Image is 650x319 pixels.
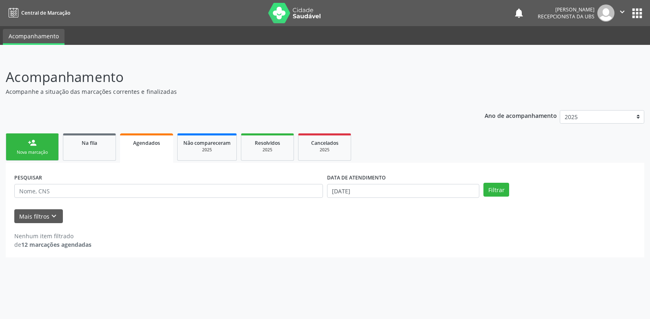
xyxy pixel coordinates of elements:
i: keyboard_arrow_down [49,212,58,221]
button: Filtrar [483,183,509,197]
span: Central de Marcação [21,9,70,16]
button:  [614,4,630,22]
div: person_add [28,138,37,147]
label: DATA DE ATENDIMENTO [327,171,386,184]
input: Nome, CNS [14,184,323,198]
div: de [14,240,91,249]
div: 2025 [183,147,231,153]
div: Nenhum item filtrado [14,232,91,240]
input: Selecione um intervalo [327,184,479,198]
button: apps [630,6,644,20]
div: [PERSON_NAME] [538,6,594,13]
span: Recepcionista da UBS [538,13,594,20]
span: Não compareceram [183,140,231,146]
span: Resolvidos [255,140,280,146]
button: Mais filtroskeyboard_arrow_down [14,209,63,224]
div: Nova marcação [12,149,53,155]
strong: 12 marcações agendadas [21,241,91,248]
div: 2025 [247,147,288,153]
p: Ano de acompanhamento [485,110,557,120]
p: Acompanhe a situação das marcações correntes e finalizadas [6,87,453,96]
a: Acompanhamento [3,29,65,45]
p: Acompanhamento [6,67,453,87]
span: Cancelados [311,140,338,146]
span: Agendados [133,140,160,146]
div: 2025 [304,147,345,153]
a: Central de Marcação [6,6,70,20]
button: notifications [513,7,525,19]
label: PESQUISAR [14,171,42,184]
img: img [597,4,614,22]
span: Na fila [82,140,97,146]
i:  [618,7,627,16]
